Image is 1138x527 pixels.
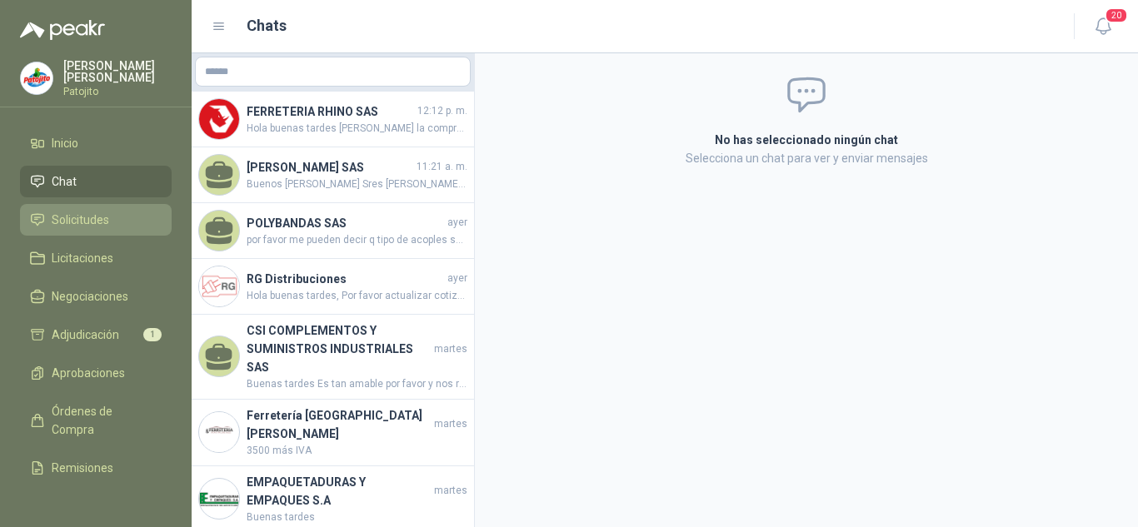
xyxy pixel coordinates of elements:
[192,203,474,259] a: POLYBANDAS SASayerpor favor me pueden decir q tipo de acoples son (JIC-NPT) Y MEDIDA DE ROSCA SI ...
[20,20,105,40] img: Logo peakr
[247,473,431,510] h4: EMPAQUETADURAS Y EMPAQUES S.A
[247,270,444,288] h4: RG Distribuciones
[247,376,467,392] span: Buenas tardes Es tan amable por favor y nos regala foto del dispensador
[52,364,125,382] span: Aprobaciones
[434,483,467,499] span: martes
[247,214,444,232] h4: POLYBANDAS SAS
[247,158,413,176] h4: [PERSON_NAME] SAS
[199,412,239,452] img: Company Logo
[417,159,467,175] span: 11:21 a. m.
[20,357,172,389] a: Aprobaciones
[199,99,239,139] img: Company Logo
[52,459,113,477] span: Remisiones
[20,166,172,197] a: Chat
[247,321,431,376] h4: CSI COMPLEMENTOS Y SUMINISTROS INDUSTRIALES SAS
[192,315,474,400] a: CSI COMPLEMENTOS Y SUMINISTROS INDUSTRIALES SASmartesBuenas tardes Es tan amable por favor y nos ...
[247,443,467,459] span: 3500 más IVA
[20,281,172,312] a: Negociaciones
[447,215,467,231] span: ayer
[63,87,172,97] p: Patojito
[247,406,431,443] h4: Ferretería [GEOGRAPHIC_DATA][PERSON_NAME]
[516,149,1097,167] p: Selecciona un chat para ver y enviar mensajes
[52,287,128,306] span: Negociaciones
[247,14,287,37] h1: Chats
[1088,12,1118,42] button: 20
[20,127,172,159] a: Inicio
[247,510,467,525] span: Buenas tardes
[52,211,109,229] span: Solicitudes
[52,402,156,439] span: Órdenes de Compra
[199,266,239,306] img: Company Logo
[21,62,52,94] img: Company Logo
[516,131,1097,149] h2: No has seleccionado ningún chat
[192,147,474,203] a: [PERSON_NAME] SAS11:21 a. m.Buenos [PERSON_NAME] Sres [PERSON_NAME] SAS Gracias por su amable res...
[20,204,172,236] a: Solicitudes
[417,103,467,119] span: 12:12 p. m.
[52,172,77,191] span: Chat
[52,134,78,152] span: Inicio
[192,259,474,315] a: Company LogoRG DistribucionesayerHola buenas tardes, Por favor actualizar cotización
[52,326,119,344] span: Adjudicación
[20,242,172,274] a: Licitaciones
[20,319,172,351] a: Adjudicación1
[63,60,172,83] p: [PERSON_NAME] [PERSON_NAME]
[247,288,467,304] span: Hola buenas tardes, Por favor actualizar cotización
[192,400,474,466] a: Company LogoFerretería [GEOGRAPHIC_DATA][PERSON_NAME]martes3500 más IVA
[1105,7,1128,23] span: 20
[247,232,467,248] span: por favor me pueden decir q tipo de acoples son (JIC-NPT) Y MEDIDA DE ROSCA SI ES 3/4" X 1"-1/16"...
[143,328,162,341] span: 1
[20,395,172,445] a: Órdenes de Compra
[247,121,467,137] span: Hola buenas tardes [PERSON_NAME] la compra del ITEM LIMA TRIANGULA DE 6" TRUPER, ya que no cumple...
[447,271,467,286] span: ayer
[52,249,113,267] span: Licitaciones
[20,452,172,484] a: Remisiones
[247,102,414,121] h4: FERRETERIA RHINO SAS
[192,92,474,147] a: Company LogoFERRETERIA RHINO SAS12:12 p. m.Hola buenas tardes [PERSON_NAME] la compra del ITEM LI...
[434,341,467,357] span: martes
[247,176,467,192] span: Buenos [PERSON_NAME] Sres [PERSON_NAME] SAS Gracias por su amable respuesta
[434,416,467,432] span: martes
[199,479,239,519] img: Company Logo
